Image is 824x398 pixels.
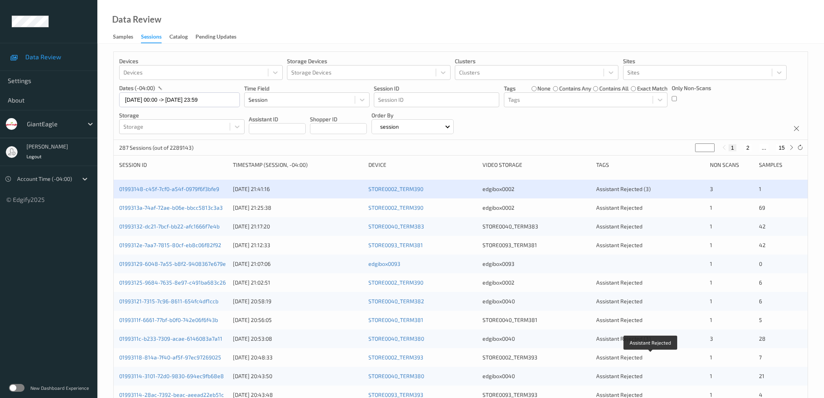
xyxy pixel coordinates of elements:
[368,335,424,342] a: STORE0040_TERM380
[710,317,712,323] span: 1
[119,57,283,65] p: Devices
[596,204,643,211] span: Assistant Rejected
[759,354,762,361] span: 7
[195,33,236,42] div: Pending Updates
[729,144,736,151] button: 1
[759,204,765,211] span: 69
[559,85,591,92] label: contains any
[119,223,220,230] a: 01993132-dc21-7bcf-bb22-afc1666f7e4b
[744,144,752,151] button: 2
[372,111,454,119] p: Order By
[233,354,363,361] div: [DATE] 20:48:33
[710,279,712,286] span: 1
[710,204,712,211] span: 1
[596,335,651,342] span: Assistant Rejected (3)
[482,279,591,287] div: edgibox0002
[233,297,363,305] div: [DATE] 20:58:19
[119,144,194,152] p: 287 Sessions (out of 2289143)
[710,260,712,267] span: 1
[482,223,591,230] div: STORE0040_TERM383
[482,204,591,212] div: edgibox0002
[710,354,712,361] span: 1
[368,186,423,192] a: STORE0002_TERM390
[169,33,188,42] div: Catalog
[482,185,591,193] div: edgibox0002
[368,298,424,304] a: STORE0040_TERM382
[233,185,363,193] div: [DATE] 21:41:16
[759,242,766,248] span: 42
[141,32,169,43] a: Sessions
[377,123,401,131] p: session
[233,260,363,268] div: [DATE] 21:07:06
[710,242,712,248] span: 1
[233,241,363,249] div: [DATE] 21:12:33
[596,186,651,192] span: Assistant Rejected (3)
[759,298,762,304] span: 6
[482,372,591,380] div: edgibox0040
[482,161,591,169] div: Video Storage
[710,186,713,192] span: 3
[759,373,764,379] span: 21
[672,84,711,92] p: Only Non-Scans
[368,204,423,211] a: STORE0002_TERM390
[119,161,227,169] div: Session ID
[710,223,712,230] span: 1
[368,161,477,169] div: Device
[759,186,761,192] span: 1
[249,115,306,123] p: Assistant ID
[368,354,423,361] a: STORE0002_TERM393
[759,279,762,286] span: 6
[119,204,223,211] a: 0199313a-74af-72ae-b06e-bbcc5813c3a3
[119,298,218,304] a: 01993121-7315-7c96-8611-654fc4df1ccb
[141,33,162,43] div: Sessions
[368,317,423,323] a: STORE0040_TERM381
[113,33,133,42] div: Samples
[119,335,222,342] a: 0199311c-b233-7309-acae-6146083a7a11
[233,316,363,324] div: [DATE] 20:56:05
[233,204,363,212] div: [DATE] 21:25:38
[759,260,762,267] span: 0
[759,161,802,169] div: Samples
[599,85,629,92] label: contains all
[368,242,423,248] a: STORE0093_TERM381
[537,85,551,92] label: none
[113,32,141,42] a: Samples
[759,223,766,230] span: 42
[119,242,221,248] a: 0199312e-7aa7-7815-80cf-eb8c06f82f92
[482,241,591,249] div: STORE0093_TERM381
[169,32,195,42] a: Catalog
[119,84,155,92] p: dates (-04:00)
[637,85,667,92] label: exact match
[455,57,618,65] p: Clusters
[759,335,766,342] span: 28
[596,223,643,230] span: Assistant Rejected
[368,279,423,286] a: STORE0002_TERM390
[759,317,762,323] span: 5
[233,279,363,287] div: [DATE] 21:02:51
[596,298,643,304] span: Assistant Rejected
[482,316,591,324] div: STORE0040_TERM381
[368,391,423,398] a: STORE0093_TERM393
[504,85,516,92] p: Tags
[368,373,424,379] a: STORE0040_TERM380
[310,115,367,123] p: Shopper ID
[623,57,787,65] p: Sites
[119,260,226,267] a: 01993129-6048-7a55-b8f2-9408367e679e
[710,335,713,342] span: 3
[776,144,787,151] button: 15
[368,260,400,267] a: edgibox0093
[287,57,451,65] p: Storage Devices
[119,373,224,379] a: 01993114-3101-72d0-9830-694ec9fb68e8
[482,260,591,268] div: edgibox0093
[244,85,370,92] p: Time Field
[119,317,218,323] a: 0199311f-6661-77bf-b0f0-742e06f6f43b
[119,391,224,398] a: 01993114-28ac-7392-beac-aeead22eb51c
[233,161,363,169] div: Timestamp (Session, -04:00)
[596,279,643,286] span: Assistant Rejected
[233,223,363,230] div: [DATE] 21:17:20
[596,317,643,323] span: Assistant Rejected
[596,242,643,248] span: Assistant Rejected
[710,161,753,169] div: Non Scans
[119,279,226,286] a: 01993125-9684-7635-8e97-c491ba683c26
[482,335,591,343] div: edgibox0040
